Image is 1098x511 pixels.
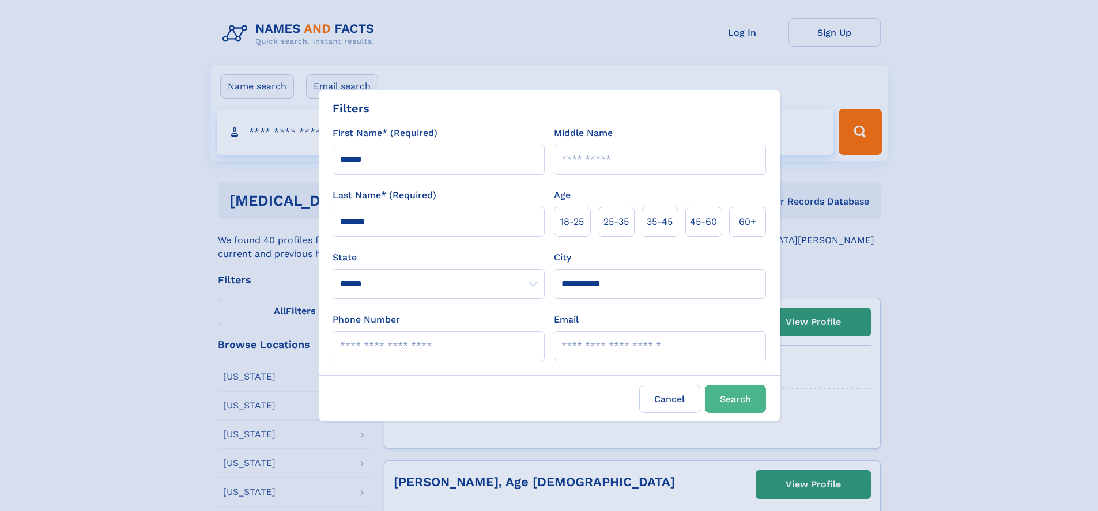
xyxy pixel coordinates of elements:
[333,100,369,117] div: Filters
[333,126,437,140] label: First Name* (Required)
[639,385,700,413] label: Cancel
[647,215,673,229] span: 35‑45
[554,126,613,140] label: Middle Name
[333,251,545,264] label: State
[554,251,571,264] label: City
[603,215,629,229] span: 25‑35
[705,385,766,413] button: Search
[739,215,756,229] span: 60+
[333,188,436,202] label: Last Name* (Required)
[560,215,584,229] span: 18‑25
[690,215,717,229] span: 45‑60
[333,313,400,327] label: Phone Number
[554,188,571,202] label: Age
[554,313,579,327] label: Email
